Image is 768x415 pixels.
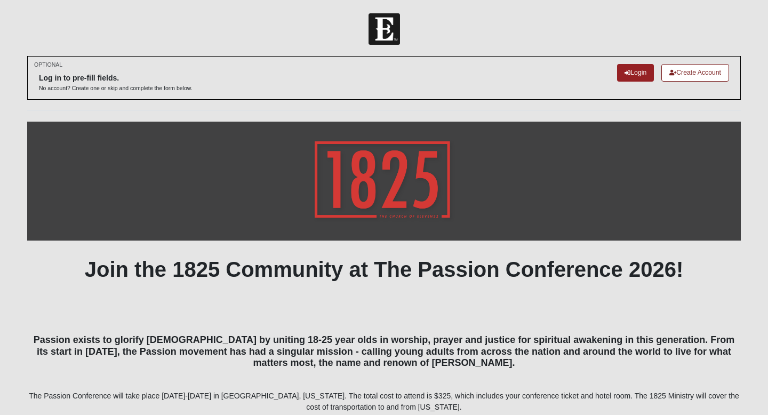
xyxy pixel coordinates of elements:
h4: Passion exists to glorify [DEMOGRAPHIC_DATA] by uniting 18-25 year olds in worship, prayer and ju... [27,334,741,369]
p: No account? Create one or skip and complete the form below. [39,84,193,92]
img: Church of Eleven22 Logo [369,13,400,45]
small: OPTIONAL [34,61,62,69]
a: Login [617,64,654,82]
img: GetImage.ashx [295,122,474,241]
a: Create Account [661,64,729,82]
b: Join the 1825 Community at The Passion Conference 2026! [85,258,684,281]
p: The Passion Conference will take place [DATE]-[DATE] in [GEOGRAPHIC_DATA], [US_STATE]. The total ... [27,390,741,413]
h6: Log in to pre-fill fields. [39,74,193,83]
